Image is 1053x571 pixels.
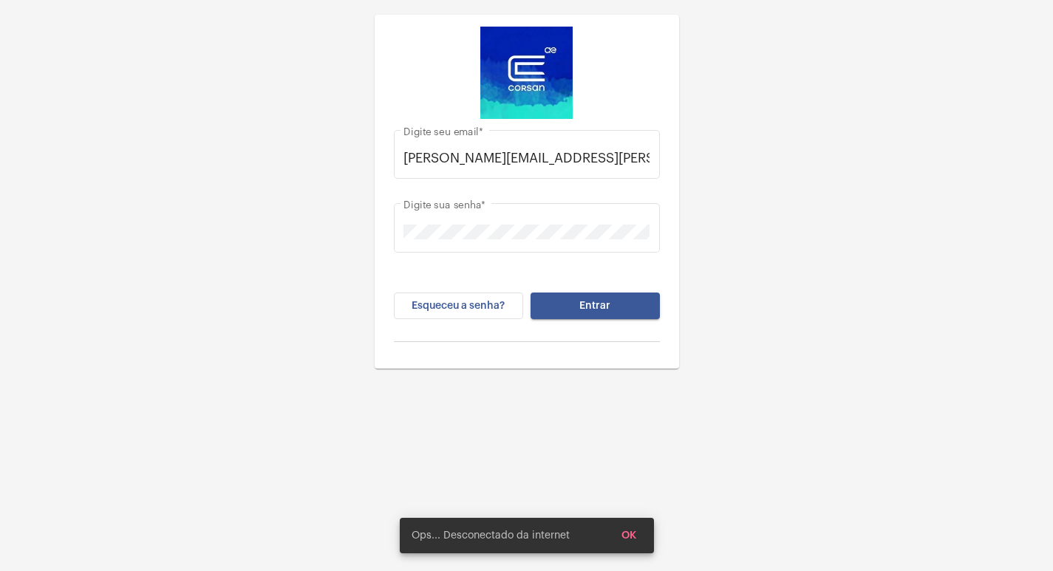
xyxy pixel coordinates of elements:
[480,27,573,119] img: d4669ae0-8c07-2337-4f67-34b0df7f5ae4.jpeg
[610,522,648,549] button: OK
[531,293,660,319] button: Entrar
[403,151,650,165] input: Digite seu email
[412,528,570,543] span: Ops... Desconectado da internet
[579,301,610,311] span: Entrar
[621,530,636,541] span: OK
[412,301,505,311] span: Esqueceu a senha?
[394,293,523,319] button: Esqueceu a senha?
